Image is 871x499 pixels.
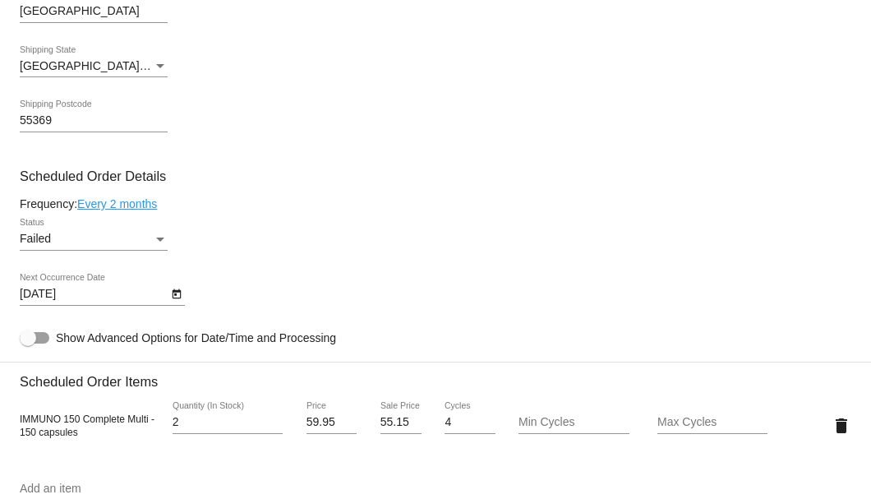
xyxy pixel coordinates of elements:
[20,362,851,390] h3: Scheduled Order Items
[20,233,168,246] mat-select: Status
[380,416,422,429] input: Sale Price
[168,284,185,302] button: Open calendar
[20,114,168,127] input: Shipping Postcode
[20,60,168,73] mat-select: Shipping State
[518,416,629,429] input: Min Cycles
[445,416,495,429] input: Cycles
[306,416,357,429] input: Price
[20,59,213,72] span: [GEOGRAPHIC_DATA] | [US_STATE]
[56,330,336,346] span: Show Advanced Options for Date/Time and Processing
[77,197,157,210] a: Every 2 months
[657,416,767,429] input: Max Cycles
[20,5,168,18] input: Shipping City
[20,483,851,496] input: Add an item
[20,169,851,184] h3: Scheduled Order Details
[20,414,154,438] span: IMMUNO 150 Complete Multi - 150 capsules
[173,416,283,429] input: Quantity (In Stock)
[20,197,851,210] div: Frequency:
[20,288,168,301] input: Next Occurrence Date
[832,416,851,436] mat-icon: delete
[20,232,51,245] span: Failed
